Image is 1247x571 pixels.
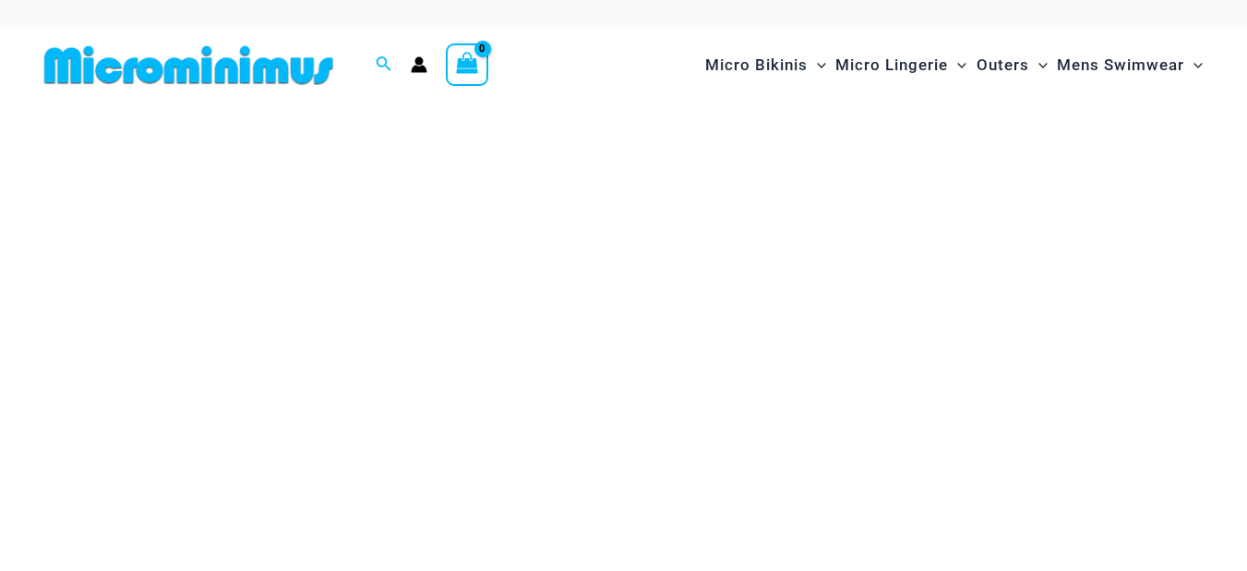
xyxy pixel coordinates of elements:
[808,42,826,89] span: Menu Toggle
[1057,42,1184,89] span: Mens Swimwear
[1029,42,1048,89] span: Menu Toggle
[411,56,427,73] a: Account icon link
[705,42,808,89] span: Micro Bikinis
[698,34,1210,96] nav: Site Navigation
[835,42,948,89] span: Micro Lingerie
[977,42,1029,89] span: Outers
[831,37,971,93] a: Micro LingerieMenu ToggleMenu Toggle
[376,54,392,77] a: Search icon link
[948,42,966,89] span: Menu Toggle
[1184,42,1203,89] span: Menu Toggle
[1052,37,1207,93] a: Mens SwimwearMenu ToggleMenu Toggle
[37,44,341,86] img: MM SHOP LOGO FLAT
[972,37,1052,93] a: OutersMenu ToggleMenu Toggle
[701,37,831,93] a: Micro BikinisMenu ToggleMenu Toggle
[446,43,488,86] a: View Shopping Cart, empty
